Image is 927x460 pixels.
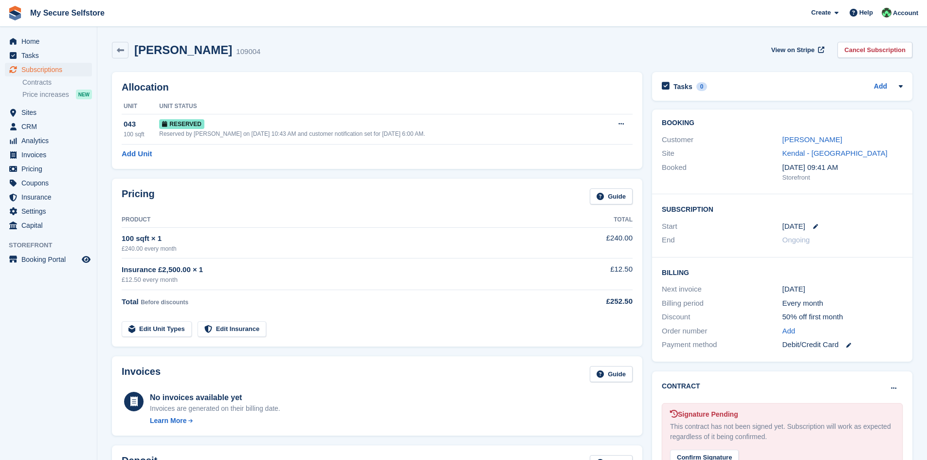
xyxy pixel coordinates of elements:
span: Insurance [21,190,80,204]
span: CRM [21,120,80,133]
div: £252.50 [554,296,633,307]
div: 100 sqft × 1 [122,233,554,244]
div: Billing period [662,298,782,309]
div: Learn More [150,416,186,426]
span: Invoices [21,148,80,162]
a: Price increases NEW [22,89,92,100]
span: Sites [21,106,80,119]
a: Cancel Subscription [837,42,912,58]
h2: Invoices [122,366,161,382]
div: Next invoice [662,284,782,295]
a: menu [5,219,92,232]
h2: Allocation [122,82,633,93]
a: Contracts [22,78,92,87]
a: Guide [590,188,633,204]
a: menu [5,162,92,176]
a: menu [5,106,92,119]
td: £240.00 [554,227,633,258]
th: Product [122,212,554,228]
a: menu [5,176,92,190]
div: Payment method [662,339,782,350]
div: Signature Pending [670,409,894,420]
h2: [PERSON_NAME] [134,43,232,56]
span: Capital [21,219,80,232]
th: Unit [122,99,159,114]
a: Add [874,81,887,92]
span: Help [859,8,873,18]
span: Storefront [9,240,97,250]
a: menu [5,134,92,147]
a: Kendal - [GEOGRAPHIC_DATA] [782,149,888,157]
img: stora-icon-8386f47178a22dfd0bd8f6a31ec36ba5ce8667c1dd55bd0f319d3a0aa187defe.svg [8,6,22,20]
a: menu [5,63,92,76]
div: Discount [662,312,782,323]
h2: Tasks [673,82,692,91]
time: 2025-09-21 00:00:00 UTC [782,221,805,232]
div: 109004 [236,46,260,57]
span: Settings [21,204,80,218]
div: 043 [124,119,159,130]
a: menu [5,120,92,133]
span: Reserved [159,119,204,129]
h2: Billing [662,267,903,277]
div: Invoices are generated on their billing date. [150,404,280,414]
div: 0 [696,82,708,91]
a: Learn More [150,416,280,426]
span: Pricing [21,162,80,176]
span: Total [122,297,139,306]
span: Booking Portal [21,253,80,266]
div: Booked [662,162,782,183]
span: Price increases [22,90,69,99]
div: Customer [662,134,782,146]
span: Analytics [21,134,80,147]
div: 50% off first month [782,312,903,323]
div: End [662,235,782,246]
div: Every month [782,298,903,309]
a: menu [5,35,92,48]
a: menu [5,148,92,162]
div: Insurance £2,500.00 × 1 [122,264,554,276]
th: Unit Status [159,99,599,114]
span: View on Stripe [771,45,815,55]
a: menu [5,190,92,204]
a: menu [5,204,92,218]
span: Ongoing [782,236,810,244]
img: Greg Allsopp [882,8,891,18]
div: Debit/Credit Card [782,339,903,350]
th: Total [554,212,633,228]
h2: Booking [662,119,903,127]
span: Tasks [21,49,80,62]
a: Edit Unit Types [122,321,192,337]
div: Site [662,148,782,159]
a: Edit Insurance [198,321,267,337]
h2: Subscription [662,204,903,214]
span: Subscriptions [21,63,80,76]
div: NEW [76,90,92,99]
span: Create [811,8,831,18]
a: menu [5,49,92,62]
a: Add Unit [122,148,152,160]
h2: Contract [662,381,700,391]
a: Guide [590,366,633,382]
td: £12.50 [554,258,633,290]
a: menu [5,253,92,266]
div: £240.00 every month [122,244,554,253]
span: Before discounts [141,299,188,306]
span: Home [21,35,80,48]
a: Preview store [80,254,92,265]
div: Storefront [782,173,903,183]
a: Add [782,326,796,337]
a: Confirm Signature [670,447,739,456]
div: 100 sqft [124,130,159,139]
a: View on Stripe [767,42,826,58]
a: My Secure Selfstore [26,5,109,21]
div: This contract has not been signed yet. Subscription will work as expected regardless of it being ... [670,422,894,442]
div: [DATE] 09:41 AM [782,162,903,173]
div: Start [662,221,782,232]
div: £12.50 every month [122,275,554,285]
div: No invoices available yet [150,392,280,404]
h2: Pricing [122,188,155,204]
span: Account [893,8,918,18]
a: [PERSON_NAME] [782,135,842,144]
div: Reserved by [PERSON_NAME] on [DATE] 10:43 AM and customer notification set for [DATE] 6:00 AM. [159,129,599,138]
